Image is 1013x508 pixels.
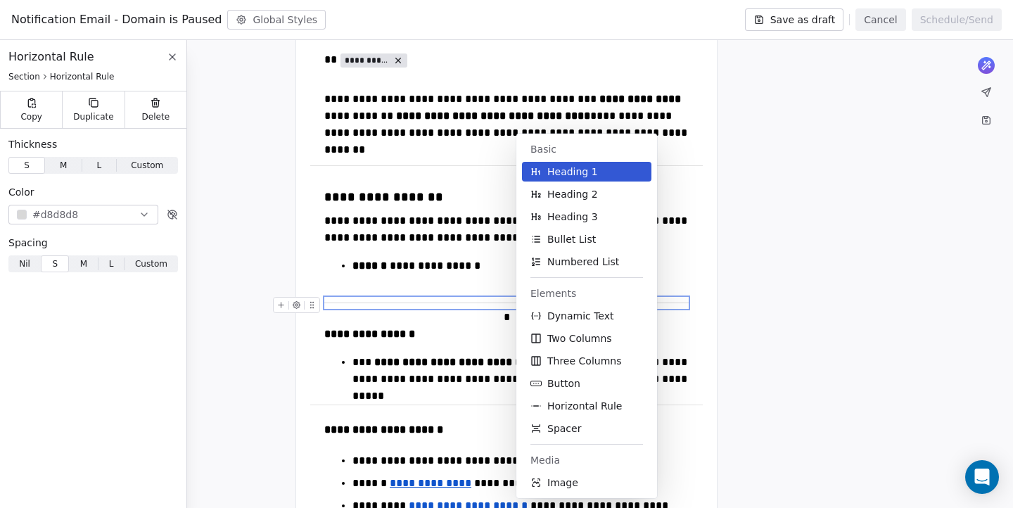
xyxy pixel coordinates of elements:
button: Spacer [522,419,651,438]
button: Cancel [855,8,905,31]
span: Notification Email - Domain is Paused [11,11,222,28]
span: Horizontal Rule [547,399,622,413]
button: Image [522,473,651,493]
span: Heading 2 [547,187,598,201]
button: #d8d8d8 [8,205,158,224]
button: Dynamic Text [522,306,651,326]
button: Save as draft [745,8,844,31]
span: Spacing [8,236,48,250]
span: Heading 1 [547,165,598,179]
span: Image [547,476,578,490]
button: Heading 2 [522,184,651,204]
button: Heading 1 [522,162,651,182]
span: Thickness [8,137,57,151]
span: Bullet List [547,232,596,246]
span: Heading 3 [547,210,598,224]
span: M [60,159,67,172]
span: Button [547,376,580,390]
span: Custom [135,258,167,270]
span: L [97,159,102,172]
button: Bullet List [522,229,651,249]
button: Horizontal Rule [522,396,651,416]
span: Spacer [547,421,581,436]
span: Nil [19,258,30,270]
button: Button [522,374,651,393]
button: Heading 3 [522,207,651,227]
span: Duplicate [73,111,113,122]
button: Numbered List [522,252,651,272]
span: Color [8,185,34,199]
span: Two Columns [547,331,612,345]
span: Elements [530,286,643,300]
span: Dynamic Text [547,309,614,323]
span: Copy [20,111,42,122]
button: Global Styles [227,10,326,30]
span: Section [8,71,40,82]
span: Numbered List [547,255,619,269]
button: Schedule/Send [912,8,1002,31]
span: Basic [530,142,643,156]
span: Horizontal Rule [50,71,115,82]
div: Open Intercom Messenger [965,460,999,494]
span: M [80,258,87,270]
span: Media [530,453,643,467]
button: Two Columns [522,329,651,348]
span: Horizontal Rule [8,49,94,65]
span: Delete [142,111,170,122]
span: L [109,258,114,270]
span: Three Columns [547,354,621,368]
span: #d8d8d8 [32,208,78,222]
span: Custom [131,159,163,172]
button: Three Columns [522,351,651,371]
